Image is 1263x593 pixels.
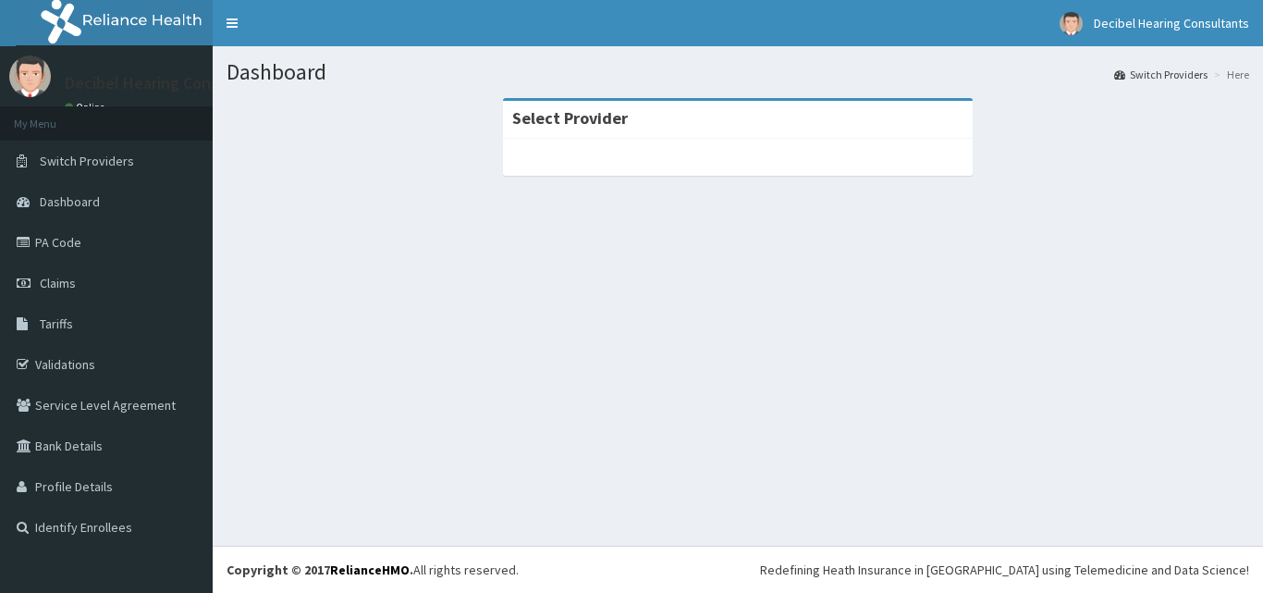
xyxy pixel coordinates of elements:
strong: Select Provider [512,107,628,129]
a: RelianceHMO [330,562,410,578]
span: Dashboard [40,193,100,210]
span: Switch Providers [40,153,134,169]
li: Here [1209,67,1249,82]
footer: All rights reserved. [213,546,1263,593]
span: Decibel Hearing Consultants [1094,15,1249,31]
h1: Dashboard [227,60,1249,84]
span: Claims [40,275,76,291]
a: Switch Providers [1114,67,1208,82]
img: User Image [9,56,51,97]
img: User Image [1060,12,1083,35]
div: Redefining Heath Insurance in [GEOGRAPHIC_DATA] using Telemedicine and Data Science! [760,561,1249,579]
strong: Copyright © 2017 . [227,562,413,578]
span: Tariffs [40,315,73,332]
a: Online [65,101,109,114]
p: Decibel Hearing Consultants [65,75,271,92]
